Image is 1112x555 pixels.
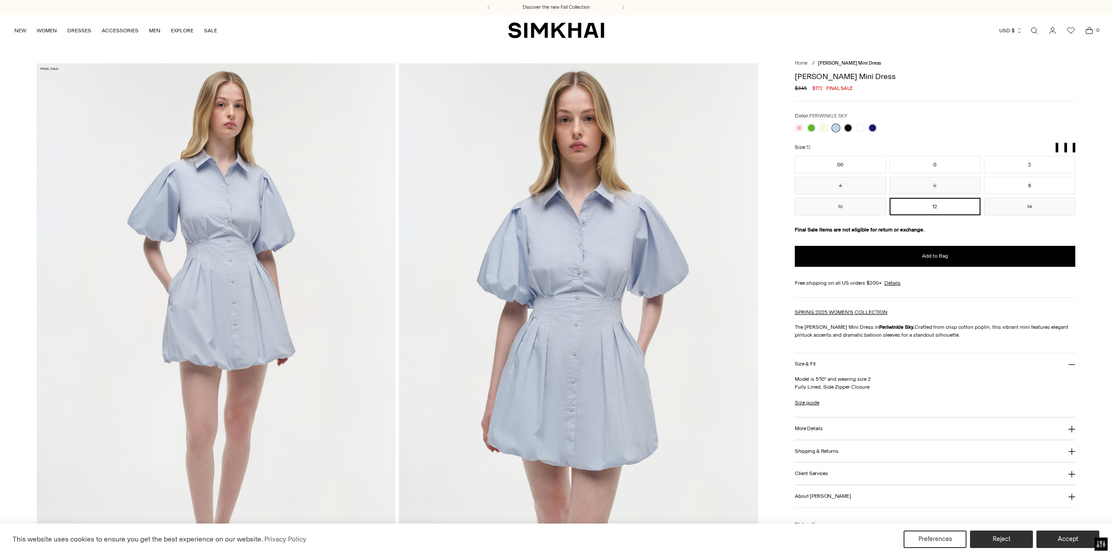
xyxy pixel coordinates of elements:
h3: About [PERSON_NAME] [795,493,851,499]
button: 2 [984,156,1075,173]
strong: Final Sale items are not eligible for return or exchange. [795,227,925,233]
button: Accept [1036,531,1099,548]
p: Model is 5'10" and wearing size 2 Fully Lined, Side Zipper Closure [795,375,1075,391]
a: WOMEN [37,21,57,40]
nav: breadcrumbs [795,60,1075,67]
button: 0 [890,156,981,173]
a: DRESSES [67,21,91,40]
h3: More Details [795,426,822,431]
button: USD $ [999,21,1022,40]
s: $345 [795,84,807,92]
a: Details [884,279,901,287]
a: Wishlist [1062,22,1080,39]
a: NEW [14,21,26,40]
button: 10 [795,198,886,215]
a: Discover the new Fall Collection [523,4,590,11]
a: Open cart modal [1081,22,1098,39]
a: SIMKHAI [508,22,604,39]
button: Reject [970,531,1033,548]
span: $172 [812,84,823,92]
div: Free shipping on all US orders $200+ [795,279,1075,287]
p: The [PERSON_NAME] Mini Dress in Crafted from crisp cotton poplin, this vibrant mini features eleg... [795,323,1075,339]
div: / [812,60,814,67]
span: Add to Bag [922,252,948,260]
span: PERIWINKLE SKY [809,113,847,119]
button: Client Services [795,462,1075,485]
button: More Details [795,417,1075,440]
span: 0 [1094,26,1102,34]
label: Color: [795,112,847,120]
h3: Client Services [795,471,828,476]
a: Home [795,60,807,66]
button: Preferences [904,531,967,548]
button: 00 [795,156,886,173]
a: Go to the account page [1044,22,1061,39]
button: 6 [890,177,981,194]
a: Open search modal [1025,22,1043,39]
a: SPRING 2025 WOMEN'S COLLECTION [795,309,887,315]
a: SALE [204,21,217,40]
span: 12 [806,145,811,150]
button: 14 [984,198,1075,215]
button: Add to Bag [795,246,1075,267]
button: About [PERSON_NAME] [795,485,1075,507]
h1: [PERSON_NAME] Mini Dress [795,72,1075,80]
a: Privacy Policy (opens in a new tab) [263,533,308,546]
button: 8 [984,177,1075,194]
h3: Shipping & Returns [795,448,838,454]
h6: Style with [795,522,1075,527]
span: This website uses cookies to ensure you get the best experience on our website. [13,535,263,543]
a: ACCESSORIES [102,21,139,40]
a: EXPLORE [171,21,194,40]
button: Size & Fit [795,353,1075,376]
button: 12 [890,198,981,215]
strong: Periwinkle Sky. [879,324,915,330]
a: MEN [149,21,160,40]
span: [PERSON_NAME] Mini Dress [818,60,881,66]
a: Size guide [795,399,819,407]
button: Shipping & Returns [795,440,1075,462]
label: Size: [795,143,811,152]
button: 4 [795,177,886,194]
h3: Size & Fit [795,361,816,367]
